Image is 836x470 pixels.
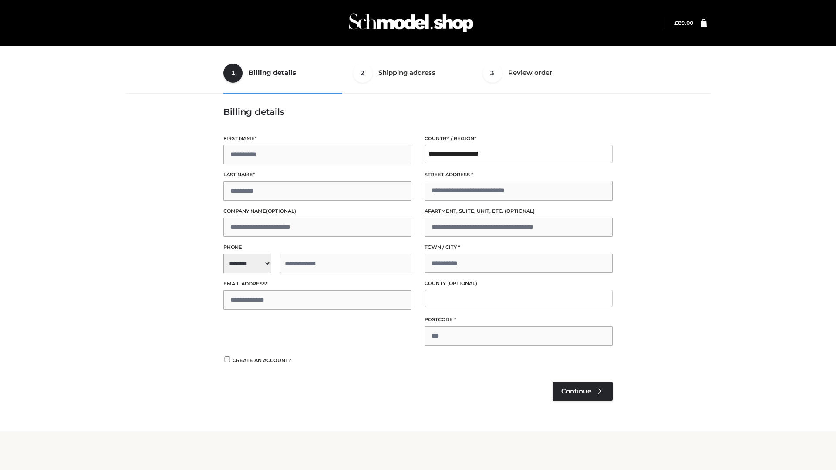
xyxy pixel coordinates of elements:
[425,171,613,179] label: Street address
[223,107,613,117] h3: Billing details
[266,208,296,214] span: (optional)
[505,208,535,214] span: (optional)
[425,316,613,324] label: Postcode
[223,243,411,252] label: Phone
[233,357,291,363] span: Create an account?
[674,20,693,26] a: £89.00
[674,20,693,26] bdi: 89.00
[223,134,411,143] label: First name
[346,6,476,40] img: Schmodel Admin 964
[553,382,613,401] a: Continue
[223,356,231,362] input: Create an account?
[674,20,678,26] span: £
[561,387,591,395] span: Continue
[447,280,477,286] span: (optional)
[223,171,411,179] label: Last name
[425,134,613,143] label: Country / Region
[223,207,411,215] label: Company name
[223,280,411,288] label: Email address
[425,279,613,288] label: County
[425,243,613,252] label: Town / City
[425,207,613,215] label: Apartment, suite, unit, etc.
